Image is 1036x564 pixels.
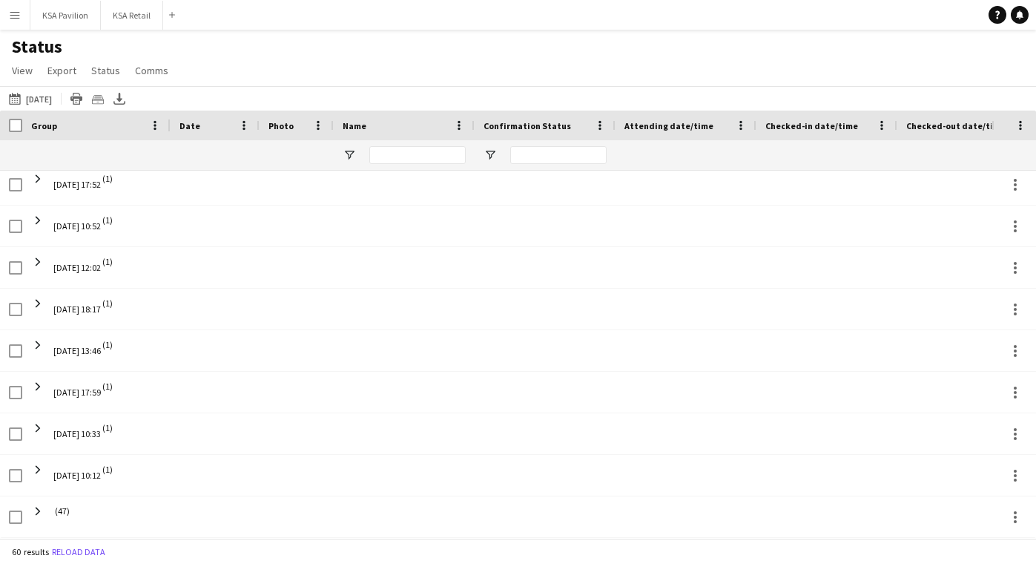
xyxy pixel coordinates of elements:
span: (1) [102,247,113,276]
button: Open Filter Menu [343,148,356,162]
span: Status [91,64,120,77]
span: Confirmation Status [484,120,571,131]
span: (1) [102,372,113,401]
span: Export [47,64,76,77]
span: (1) [102,413,113,442]
a: Status [85,61,126,80]
div: [DATE] 10:33 [53,413,101,455]
div: [DATE] 10:52 [53,206,101,247]
a: Export [42,61,82,80]
a: View [6,61,39,80]
a: Comms [129,61,174,80]
span: (1) [102,330,113,359]
div: [DATE] 10:12 [53,455,101,496]
span: (1) [102,206,113,235]
app-action-btn: Export XLSX [110,90,128,108]
div: [DATE] 13:46 [53,330,101,372]
button: Open Filter Menu [484,148,497,162]
span: (1) [102,289,113,318]
div: [DATE] 18:17 [53,289,101,330]
span: (1) [102,455,113,484]
span: (1) [102,164,113,193]
span: Comms [135,64,168,77]
span: View [12,64,33,77]
app-action-btn: Crew files as ZIP [89,90,107,108]
span: Photo [268,120,294,131]
div: [DATE] 12:02 [53,247,101,289]
input: Name Filter Input [369,146,466,164]
span: Group [31,120,57,131]
span: Attending date/time [624,120,713,131]
div: [DATE] 17:59 [53,372,101,413]
span: Checked-out date/time [906,120,1006,131]
div: [DATE] 17:52 [53,164,101,206]
app-action-btn: Print [67,90,85,108]
button: Reload data [49,544,108,560]
input: Confirmation Status Filter Input [510,146,607,164]
span: Checked-in date/time [765,120,858,131]
button: KSA Pavilion [30,1,101,30]
span: Date [179,120,200,131]
span: Name [343,120,366,131]
button: [DATE] [6,90,55,108]
span: (47) [55,496,70,525]
button: KSA Retail [101,1,163,30]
